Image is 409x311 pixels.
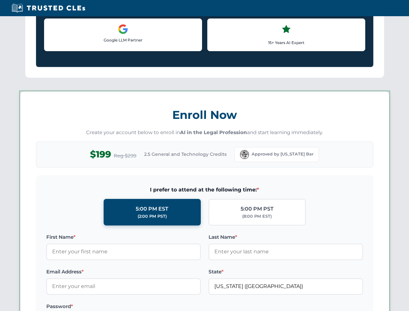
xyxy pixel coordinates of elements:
label: Last Name [209,233,363,241]
input: Enter your email [46,278,201,294]
p: Google LLM Partner [50,37,197,43]
label: First Name [46,233,201,241]
h3: Enroll Now [36,105,373,125]
span: Reg $299 [114,152,136,160]
div: (2:00 PM PST) [138,213,167,220]
span: I prefer to attend at the following time: [46,186,363,194]
label: Password [46,303,201,310]
p: Create your account below to enroll in and start learning immediately. [36,129,373,136]
input: Florida (FL) [209,278,363,294]
div: (8:00 PM EST) [242,213,272,220]
strong: AI in the Legal Profession [180,129,247,135]
input: Enter your first name [46,244,201,260]
div: 5:00 PM EST [136,205,168,213]
div: 5:00 PM PST [241,205,274,213]
input: Enter your last name [209,244,363,260]
img: Google [118,24,128,34]
img: Trusted CLEs [10,3,87,13]
img: Florida Bar [240,150,249,159]
label: Email Address [46,268,201,276]
p: 15+ Years AI Expert [213,40,360,46]
span: $199 [90,147,111,162]
span: 2.5 General and Technology Credits [144,151,227,158]
label: State [209,268,363,276]
span: Approved by [US_STATE] Bar [252,151,313,157]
